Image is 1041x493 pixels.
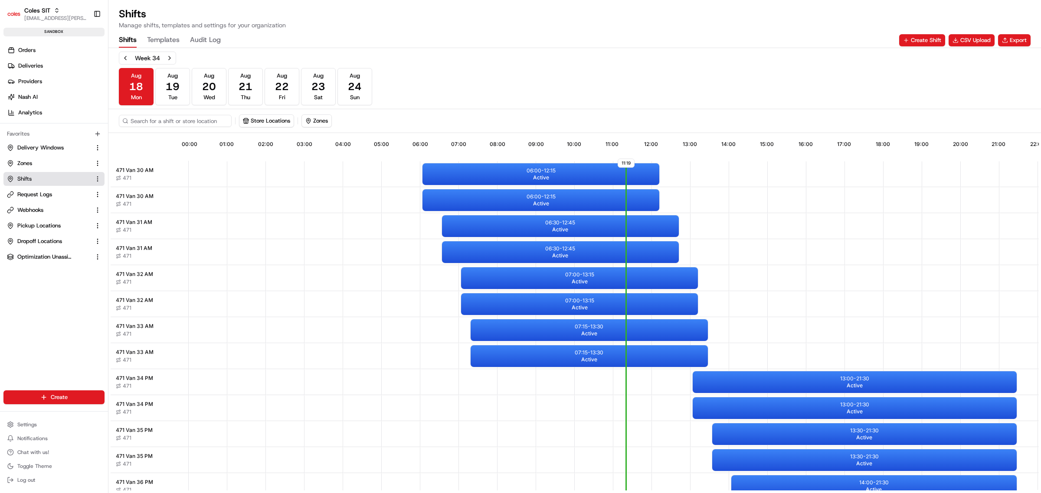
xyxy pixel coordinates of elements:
span: 471 Van 31 AM [116,219,152,226]
button: Store Locations [239,114,294,127]
span: 471 [123,357,131,363]
button: Settings [3,418,105,431]
span: Aug [240,72,251,80]
a: Pickup Locations [7,222,91,230]
span: 471 Van 33 AM [116,349,154,356]
a: Delivery Windows [7,144,91,152]
span: 08:00 [490,141,505,148]
span: 10:00 [567,141,581,148]
button: Log out [3,474,105,486]
a: Dropoff Locations [7,237,91,245]
span: Aug [277,72,287,80]
span: 24 [348,80,362,94]
button: Aug22Fri [265,68,299,105]
button: Zones [302,115,331,127]
span: 471 [123,461,131,467]
button: Aug20Wed [192,68,226,105]
span: 21:00 [992,141,1005,148]
span: Webhooks [17,206,43,214]
button: Zones [3,156,105,170]
button: Dropoff Locations [3,234,105,248]
span: 16:00 [799,141,813,148]
button: Audit Log [190,33,221,48]
span: Active [847,382,863,389]
img: 1736555255976-a54dd68f-1ca7-489b-9aae-adbdc363a1c4 [9,83,24,98]
button: 471 [116,279,131,285]
button: Export [998,34,1031,46]
span: Knowledge Base [17,126,66,134]
span: Coles SIT [24,6,50,15]
span: Chat with us! [17,449,49,456]
a: Request Logs [7,191,91,198]
span: 471 Van 34 PM [116,375,153,382]
button: Optimization Unassigned Orders [3,250,105,264]
p: 07:15 - 13:30 [575,323,603,330]
p: 13:00 - 21:30 [840,375,869,382]
button: Shifts [119,33,137,48]
span: Zones [17,159,32,167]
div: Week 34 [135,54,160,62]
div: Favorites [3,127,105,141]
p: 07:00 - 13:15 [565,271,594,278]
p: 13:00 - 21:30 [840,401,869,408]
span: 05:00 [374,141,389,148]
div: Start new chat [29,83,142,91]
span: Tue [168,94,177,101]
button: Pickup Locations [3,219,105,233]
span: 471 Van 31 AM [116,245,152,252]
button: 471 [116,331,131,337]
button: Aug24Sun [337,68,372,105]
p: Manage shifts, templates and settings for your organization [119,21,286,29]
button: Next week [164,52,176,64]
span: API Documentation [82,126,139,134]
span: 471 [123,305,131,311]
button: Templates [147,33,180,48]
span: Fri [279,94,285,101]
button: Previous week [119,52,131,64]
input: Search for a shift or store location [119,115,232,127]
button: Start new chat [147,85,158,96]
div: 📗 [9,126,16,133]
p: 06:00 - 12:15 [527,167,556,174]
a: Nash AI [3,90,108,104]
span: 06:00 [412,141,428,148]
span: Settings [17,421,37,428]
span: Pylon [86,147,105,153]
button: 471 [116,383,131,389]
span: 20:00 [953,141,968,148]
p: 07:15 - 13:30 [575,349,603,356]
span: Aug [204,72,214,80]
button: Store Locations [239,115,294,127]
span: 23 [311,80,325,94]
span: 19 [166,80,180,94]
button: Delivery Windows [3,141,105,155]
span: 22 [275,80,289,94]
span: 12:00 [644,141,658,148]
div: We're available if you need us! [29,91,110,98]
span: Deliveries [18,62,43,70]
p: 06:30 - 12:45 [545,219,575,226]
span: 471 Van 34 PM [116,401,153,408]
a: 📗Knowledge Base [5,122,70,138]
button: 471 [116,357,131,363]
button: Coles SITColes SIT[EMAIL_ADDRESS][PERSON_NAME][PERSON_NAME][DOMAIN_NAME] [3,3,90,24]
span: Pickup Locations [17,222,61,230]
button: Notifications [3,432,105,444]
span: Orders [18,46,36,54]
span: Nash AI [18,93,38,101]
button: Create [3,390,105,404]
a: CSV Upload [949,34,995,46]
span: Dropoff Locations [17,237,62,245]
span: Active [552,252,568,259]
button: Zones [301,114,332,127]
span: Thu [241,94,250,101]
span: 09:00 [528,141,544,148]
a: Powered byPylon [61,146,105,153]
span: Active [552,226,568,233]
span: Notifications [17,435,48,442]
span: Active [533,174,549,181]
span: 07:00 [451,141,466,148]
span: Providers [18,78,42,85]
span: 20 [202,80,216,94]
span: 471 [123,279,131,285]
